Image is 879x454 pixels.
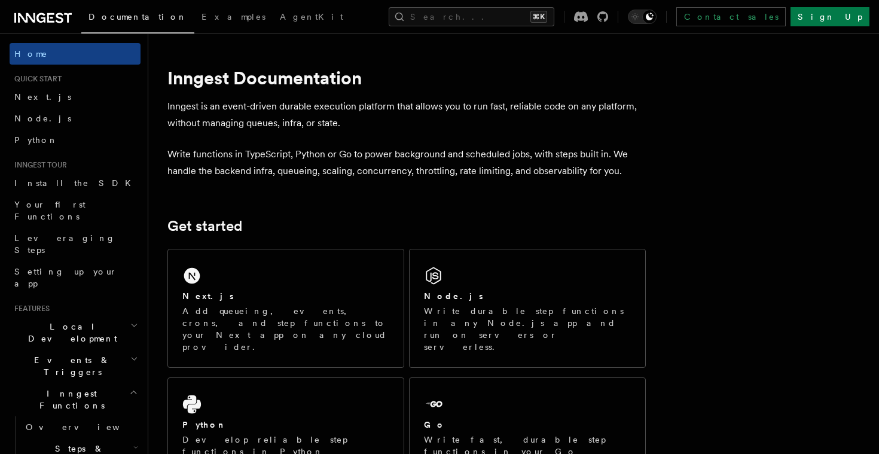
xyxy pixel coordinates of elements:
[676,7,786,26] a: Contact sales
[628,10,657,24] button: Toggle dark mode
[10,227,141,261] a: Leveraging Steps
[424,305,631,353] p: Write durable step functions in any Node.js app and run on servers or serverless.
[167,98,646,132] p: Inngest is an event-driven durable execution platform that allows you to run fast, reliable code ...
[10,261,141,294] a: Setting up your app
[167,67,646,89] h1: Inngest Documentation
[182,290,234,302] h2: Next.js
[10,388,129,412] span: Inngest Functions
[10,172,141,194] a: Install the SDK
[21,416,141,438] a: Overview
[10,354,130,378] span: Events & Triggers
[424,290,483,302] h2: Node.js
[10,160,67,170] span: Inngest tour
[791,7,869,26] a: Sign Up
[14,267,117,288] span: Setting up your app
[10,383,141,416] button: Inngest Functions
[14,178,138,188] span: Install the SDK
[10,129,141,151] a: Python
[10,194,141,227] a: Your first Functions
[14,200,86,221] span: Your first Functions
[26,422,149,432] span: Overview
[167,146,646,179] p: Write functions in TypeScript, Python or Go to power background and scheduled jobs, with steps bu...
[530,11,547,23] kbd: ⌘K
[88,12,187,22] span: Documentation
[10,349,141,383] button: Events & Triggers
[14,233,115,255] span: Leveraging Steps
[167,218,242,234] a: Get started
[10,304,50,313] span: Features
[167,249,404,368] a: Next.jsAdd queueing, events, crons, and step functions to your Next app on any cloud provider.
[14,92,71,102] span: Next.js
[10,316,141,349] button: Local Development
[10,108,141,129] a: Node.js
[10,74,62,84] span: Quick start
[182,305,389,353] p: Add queueing, events, crons, and step functions to your Next app on any cloud provider.
[81,4,194,33] a: Documentation
[280,12,343,22] span: AgentKit
[10,43,141,65] a: Home
[273,4,350,32] a: AgentKit
[424,419,445,431] h2: Go
[14,114,71,123] span: Node.js
[389,7,554,26] button: Search...⌘K
[14,135,58,145] span: Python
[14,48,48,60] span: Home
[409,249,646,368] a: Node.jsWrite durable step functions in any Node.js app and run on servers or serverless.
[10,86,141,108] a: Next.js
[194,4,273,32] a: Examples
[202,12,265,22] span: Examples
[10,321,130,345] span: Local Development
[182,419,227,431] h2: Python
